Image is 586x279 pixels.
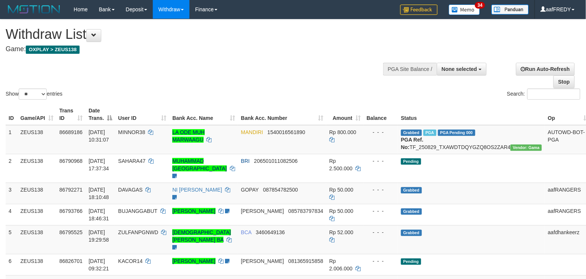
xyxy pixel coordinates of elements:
span: Grabbed [401,130,422,136]
th: Trans ID: activate to sort column ascending [56,104,86,125]
span: GOPAY [241,187,259,193]
span: BUJANGGABUT [118,208,157,214]
select: Showentries [19,89,47,100]
th: User ID: activate to sort column ascending [115,104,169,125]
span: Copy 3460649136 to clipboard [256,229,285,235]
span: 86792271 [59,187,83,193]
span: Pending [401,258,421,265]
div: - - - [367,229,395,236]
span: MANDIRI [241,129,263,135]
th: Bank Acc. Name: activate to sort column ascending [169,104,238,125]
button: None selected [437,63,487,75]
a: Run Auto-Refresh [516,63,575,75]
span: Rp 800.000 [329,129,356,135]
th: ID [6,104,18,125]
span: 86793766 [59,208,83,214]
a: Stop [553,75,575,88]
td: ZEUS138 [18,125,56,154]
span: Copy 081365915858 to clipboard [289,258,323,264]
a: [PERSON_NAME] [172,258,215,264]
a: MUHAMMAD [GEOGRAPHIC_DATA] [172,158,227,171]
td: TF_250829_TXAWDTDQYGZQ8OS2ZAR4 [398,125,545,154]
span: PGA Pending [438,130,475,136]
span: Rp 2.006.000 [329,258,352,272]
div: - - - [367,186,395,193]
label: Show entries [6,89,62,100]
span: Grabbed [401,187,422,193]
span: 86795525 [59,229,83,235]
img: panduan.png [491,4,529,15]
td: 1 [6,125,18,154]
td: ZEUS138 [18,254,56,275]
span: [DATE] 17:37:34 [89,158,109,171]
span: 86790968 [59,158,83,164]
span: 34 [475,2,485,9]
span: [DATE] 19:29:58 [89,229,109,243]
th: Amount: activate to sort column ascending [326,104,364,125]
span: DAVAGAS [118,187,143,193]
span: Marked by aafkaynarin [423,130,437,136]
td: ZEUS138 [18,154,56,183]
span: Grabbed [401,230,422,236]
img: Button%20Memo.svg [449,4,480,15]
img: Feedback.jpg [400,4,438,15]
span: Rp 2.500.000 [329,158,352,171]
td: 2 [6,154,18,183]
div: PGA Site Balance / [383,63,437,75]
span: MINNOR38 [118,129,145,135]
label: Search: [507,89,580,100]
td: 4 [6,204,18,225]
h4: Game: [6,46,383,53]
span: BRI [241,158,250,164]
span: ZULFANPGNWD [118,229,158,235]
span: Rp 50.000 [329,208,354,214]
th: Date Trans.: activate to sort column descending [86,104,115,125]
td: 3 [6,183,18,204]
span: Vendor URL: https://trx31.1velocity.biz [511,145,542,151]
td: 5 [6,225,18,254]
span: [DATE] 10:31:07 [89,129,109,143]
span: BCA [241,229,252,235]
span: Copy 206501011082506 to clipboard [254,158,298,164]
td: ZEUS138 [18,225,56,254]
div: - - - [367,128,395,136]
span: Copy 085783797834 to clipboard [289,208,323,214]
div: - - - [367,207,395,215]
span: 86689186 [59,129,83,135]
span: Rp 50.000 [329,187,354,193]
a: LA ODE MUH MARWAAGU [172,129,204,143]
span: Grabbed [401,208,422,215]
span: OXPLAY > ZEUS138 [26,46,80,54]
span: [DATE] 18:46:31 [89,208,109,221]
td: ZEUS138 [18,204,56,225]
a: [PERSON_NAME] [172,208,215,214]
h1: Withdraw List [6,27,383,42]
img: MOTION_logo.png [6,4,62,15]
b: PGA Ref. No: [401,137,423,150]
span: KACOR14 [118,258,142,264]
div: - - - [367,257,395,265]
span: None selected [442,66,477,72]
span: [DATE] 09:32:21 [89,258,109,272]
td: 6 [6,254,18,275]
input: Search: [527,89,580,100]
span: Rp 52.000 [329,229,354,235]
th: Status [398,104,545,125]
span: Copy 1540016561890 to clipboard [268,129,305,135]
span: [PERSON_NAME] [241,208,284,214]
span: 86826701 [59,258,83,264]
div: - - - [367,157,395,165]
span: Pending [401,158,421,165]
th: Balance [364,104,398,125]
a: NI [PERSON_NAME] [172,187,222,193]
a: [DEMOGRAPHIC_DATA][PERSON_NAME] BA [172,229,231,243]
span: Copy 087854782500 to clipboard [263,187,298,193]
th: Game/API: activate to sort column ascending [18,104,56,125]
span: [PERSON_NAME] [241,258,284,264]
td: ZEUS138 [18,183,56,204]
span: SAHARA47 [118,158,145,164]
th: Bank Acc. Number: activate to sort column ascending [238,104,326,125]
span: [DATE] 18:10:48 [89,187,109,200]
